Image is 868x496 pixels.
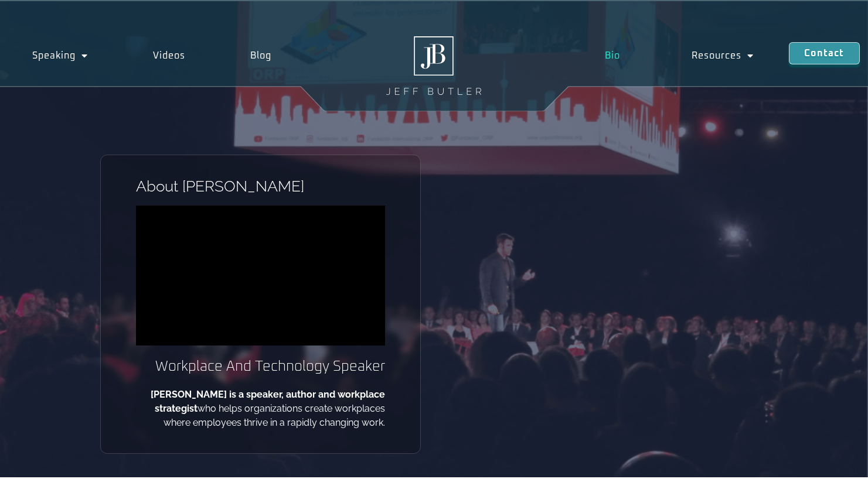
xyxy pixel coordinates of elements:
[656,42,789,69] a: Resources
[136,179,385,194] h1: About [PERSON_NAME]
[136,388,385,430] p: who helps organizations create workplaces where employees thrive in a rapidly changing work.
[789,42,859,64] a: Contact
[151,389,385,414] b: [PERSON_NAME] is a speaker, author and workplace strategist
[136,206,385,346] iframe: vimeo Video Player
[570,42,656,69] a: Bio
[804,49,844,58] span: Contact
[218,42,304,69] a: Blog
[136,357,385,376] h2: Workplace And Technology Speaker
[121,42,218,69] a: Videos
[570,42,789,69] nav: Menu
